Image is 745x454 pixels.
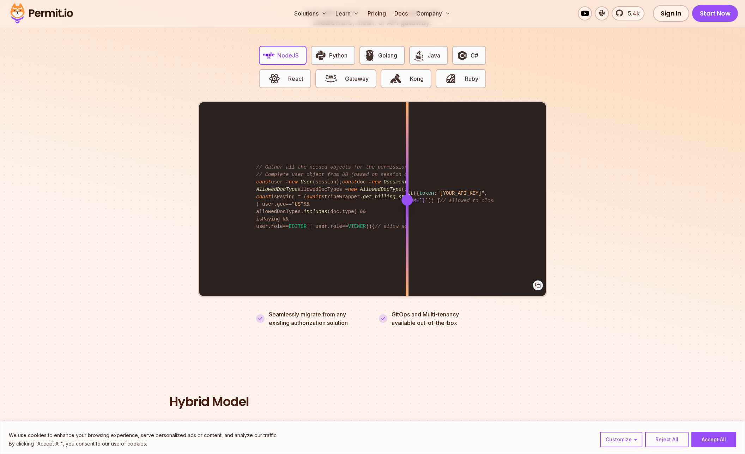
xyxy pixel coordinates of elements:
[624,9,640,18] span: 5.4k
[645,432,689,447] button: Reject All
[9,431,278,440] p: We use cookies to enhance your browsing experience, serve personalized ads or content, and analyz...
[612,6,644,20] a: 5.4k
[372,179,381,185] span: new
[390,73,402,85] img: Kong
[256,194,271,200] span: const
[465,74,478,83] span: Ruby
[289,224,307,229] span: EDITOR
[600,432,642,447] button: Customize
[410,74,424,83] span: Kong
[277,201,286,207] span: geo
[256,179,271,185] span: const
[384,179,407,185] span: Document
[360,187,401,192] span: AllowedDocType
[291,6,330,20] button: Solutions
[419,190,434,196] span: token
[301,179,313,185] span: User
[375,224,419,229] span: // allow access
[691,432,736,447] button: Accept All
[256,164,425,170] span: // Gather all the needed objects for the permission check
[364,49,376,61] img: Golang
[263,49,275,61] img: NodeJS
[329,51,347,60] span: Python
[363,194,416,200] span: get_billing_status
[413,49,425,61] img: Java
[268,73,280,85] img: React
[289,179,298,185] span: new
[345,74,369,83] span: Gateway
[304,209,327,214] span: includes
[392,310,459,327] p: GitOps and Multi-tenancy available out-of-the-box
[330,224,342,229] span: role
[348,187,357,192] span: new
[348,224,366,229] span: VIEWER
[288,74,303,83] span: React
[169,395,576,409] h2: Hybrid Model
[256,187,298,192] span: AllowedDocType
[315,49,327,61] img: Python
[365,6,389,20] a: Pricing
[277,51,299,60] span: NodeJS
[428,51,440,60] span: Java
[292,201,304,207] span: "US"
[440,198,514,204] span: // allowed to close issue
[378,51,397,60] span: Golang
[9,440,278,448] p: By clicking "Accept All", you consent to our use of cookies.
[251,158,493,236] code: user = (session); doc = ( , , session. ); allowedDocTypes = (user. ); isPaying = ( stripeWrapper....
[471,51,478,60] span: C#
[333,6,362,20] button: Learn
[342,209,354,214] span: type
[445,73,457,85] img: Ruby
[692,5,738,22] a: Start Now
[413,6,453,20] button: Company
[342,179,357,185] span: const
[325,73,337,85] img: Gateway
[456,49,468,61] img: C#
[7,1,76,25] img: Permit logo
[256,172,490,177] span: // Complete user object from DB (based on session object, only 3 DB queries...)
[271,224,283,229] span: role
[392,6,411,20] a: Docs
[437,190,484,196] span: "[YOUR_API_KEY]"
[269,310,366,327] p: Seamlessly migrate from any existing authorization solution
[653,5,689,22] a: Sign In
[307,194,321,200] span: await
